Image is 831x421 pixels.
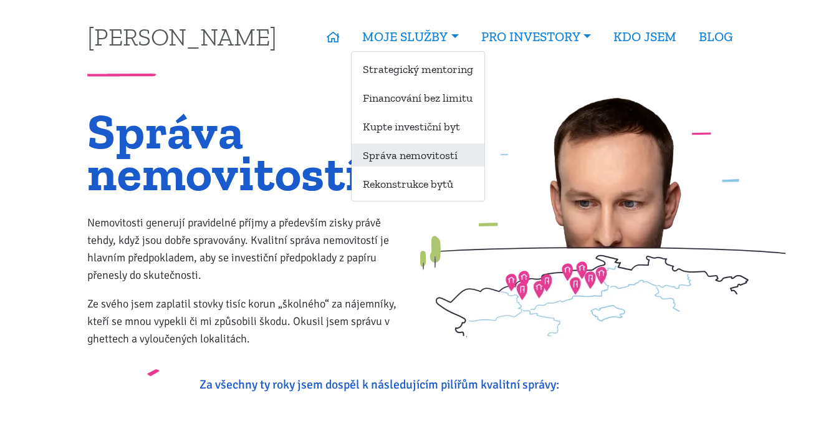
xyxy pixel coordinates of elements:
[352,57,484,80] a: Strategický mentoring
[352,143,484,167] a: Správa nemovitostí
[470,22,602,51] a: PRO INVESTORY
[87,110,407,194] h1: Správa nemovitostí
[351,22,469,51] a: MOJE SLUŽBY
[87,214,407,284] p: Nemovitosti generují pravidelné příjmy a především zisky právě tehdy, když jsou dobře spravovány....
[87,295,407,347] p: Ze svého jsem zaplatil stovky tisíc korun „školného“ za nájemníky, kteří se mnou vypekli či mi zp...
[87,24,277,49] a: [PERSON_NAME]
[688,22,744,51] a: BLOG
[352,172,484,195] a: Rekonstrukce bytů
[352,115,484,138] a: Kupte investiční byt
[352,86,484,109] a: Financování bez limitu
[602,22,688,51] a: KDO JSEM
[199,376,632,394] p: Za všechny ty roky jsem dospěl k následujícím pilířům kvalitní správy:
